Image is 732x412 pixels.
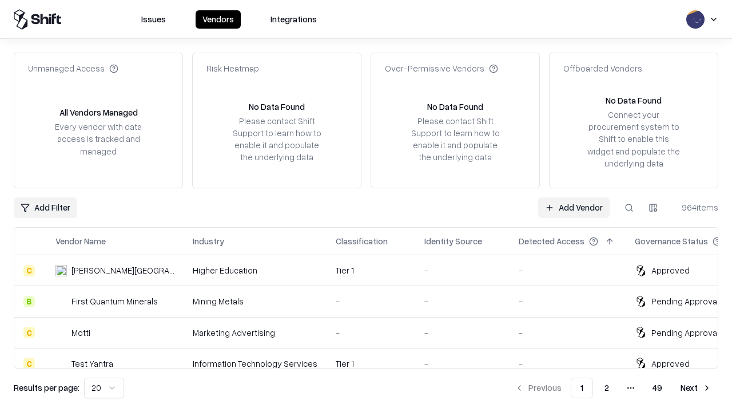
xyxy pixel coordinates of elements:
[336,358,406,370] div: Tier 1
[71,358,113,370] div: Test Yantra
[23,358,35,369] div: C
[249,101,305,113] div: No Data Found
[196,10,241,29] button: Vendors
[14,382,79,394] p: Results per page:
[651,264,690,276] div: Approved
[71,327,90,339] div: Motti
[519,358,616,370] div: -
[424,235,482,247] div: Identity Source
[193,235,224,247] div: Industry
[385,62,498,74] div: Over-Permissive Vendors
[408,115,503,164] div: Please contact Shift Support to learn how to enable it and populate the underlying data
[55,358,67,369] img: Test Yantra
[59,106,138,118] div: All Vendors Managed
[563,62,642,74] div: Offboarded Vendors
[23,265,35,276] div: C
[336,264,406,276] div: Tier 1
[71,264,174,276] div: [PERSON_NAME][GEOGRAPHIC_DATA]
[424,327,500,339] div: -
[674,378,718,398] button: Next
[134,10,173,29] button: Issues
[606,94,662,106] div: No Data Found
[55,296,67,307] img: First Quantum Minerals
[14,197,77,218] button: Add Filter
[264,10,324,29] button: Integrations
[51,121,146,157] div: Every vendor with data access is tracked and managed
[519,295,616,307] div: -
[643,378,671,398] button: 49
[571,378,593,398] button: 1
[193,358,317,370] div: Information Technology Services
[336,235,388,247] div: Classification
[55,327,67,338] img: Motti
[55,265,67,276] img: Reichman University
[193,327,317,339] div: Marketing Advertising
[651,327,719,339] div: Pending Approval
[336,295,406,307] div: -
[519,235,584,247] div: Detected Access
[651,358,690,370] div: Approved
[519,327,616,339] div: -
[651,295,719,307] div: Pending Approval
[55,235,106,247] div: Vendor Name
[336,327,406,339] div: -
[538,197,610,218] a: Add Vendor
[193,295,317,307] div: Mining Metals
[193,264,317,276] div: Higher Education
[424,358,500,370] div: -
[71,295,158,307] div: First Quantum Minerals
[586,109,681,169] div: Connect your procurement system to Shift to enable this widget and populate the underlying data
[595,378,618,398] button: 2
[673,201,718,213] div: 964 items
[23,296,35,307] div: B
[23,327,35,338] div: C
[519,264,616,276] div: -
[424,264,500,276] div: -
[28,62,118,74] div: Unmanaged Access
[206,62,259,74] div: Risk Heatmap
[229,115,324,164] div: Please contact Shift Support to learn how to enable it and populate the underlying data
[427,101,483,113] div: No Data Found
[424,295,500,307] div: -
[635,235,708,247] div: Governance Status
[508,378,718,398] nav: pagination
